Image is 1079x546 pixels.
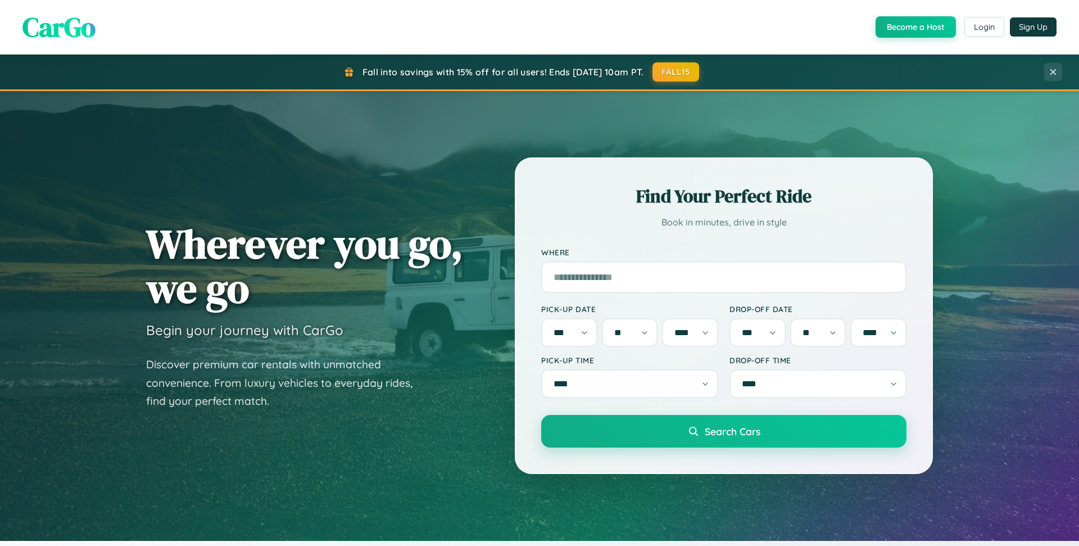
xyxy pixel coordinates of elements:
[652,62,700,82] button: FALL15
[876,16,956,38] button: Become a Host
[362,66,644,78] span: Fall into savings with 15% off for all users! Ends [DATE] 10am PT.
[22,8,96,46] span: CarGo
[541,214,906,231] p: Book in minutes, drive in style
[541,304,718,314] label: Pick-up Date
[541,355,718,365] label: Pick-up Time
[729,355,906,365] label: Drop-off Time
[541,247,906,257] label: Where
[541,415,906,448] button: Search Cars
[705,425,760,437] span: Search Cars
[729,304,906,314] label: Drop-off Date
[146,222,463,310] h1: Wherever you go, we go
[1010,17,1057,37] button: Sign Up
[146,322,343,339] h3: Begin your journey with CarGo
[146,355,427,410] p: Discover premium car rentals with unmatched convenience. From luxury vehicles to everyday rides, ...
[964,17,1004,37] button: Login
[541,184,906,209] h2: Find Your Perfect Ride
